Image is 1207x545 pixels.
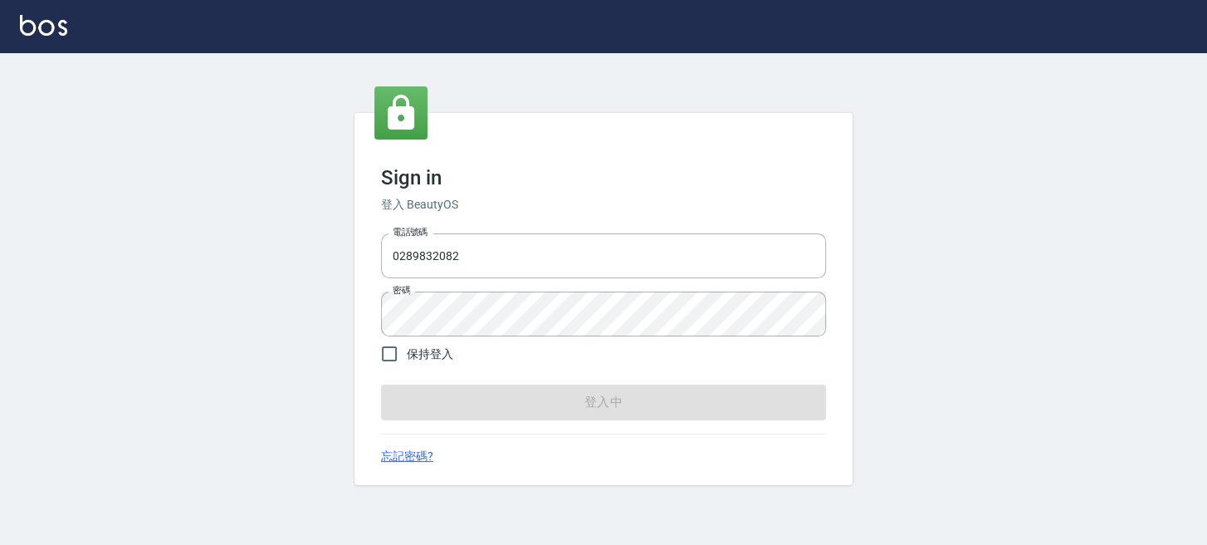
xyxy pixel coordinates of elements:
[407,346,453,363] span: 保持登入
[393,284,410,297] label: 密碼
[20,15,67,36] img: Logo
[393,226,428,238] label: 電話號碼
[381,196,826,214] h6: 登入 BeautyOS
[381,166,826,189] h3: Sign in
[381,448,433,465] a: 忘記密碼?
